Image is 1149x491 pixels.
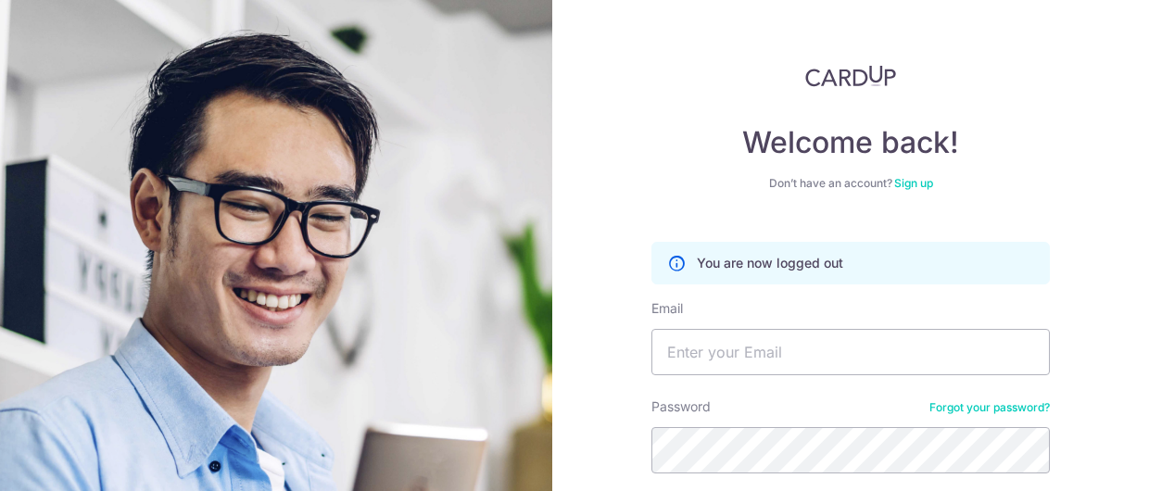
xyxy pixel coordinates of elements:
[651,299,683,318] label: Email
[929,400,1050,415] a: Forgot your password?
[697,254,843,272] p: You are now logged out
[805,65,896,87] img: CardUp Logo
[651,397,711,416] label: Password
[651,124,1050,161] h4: Welcome back!
[651,329,1050,375] input: Enter your Email
[651,176,1050,191] div: Don’t have an account?
[894,176,933,190] a: Sign up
